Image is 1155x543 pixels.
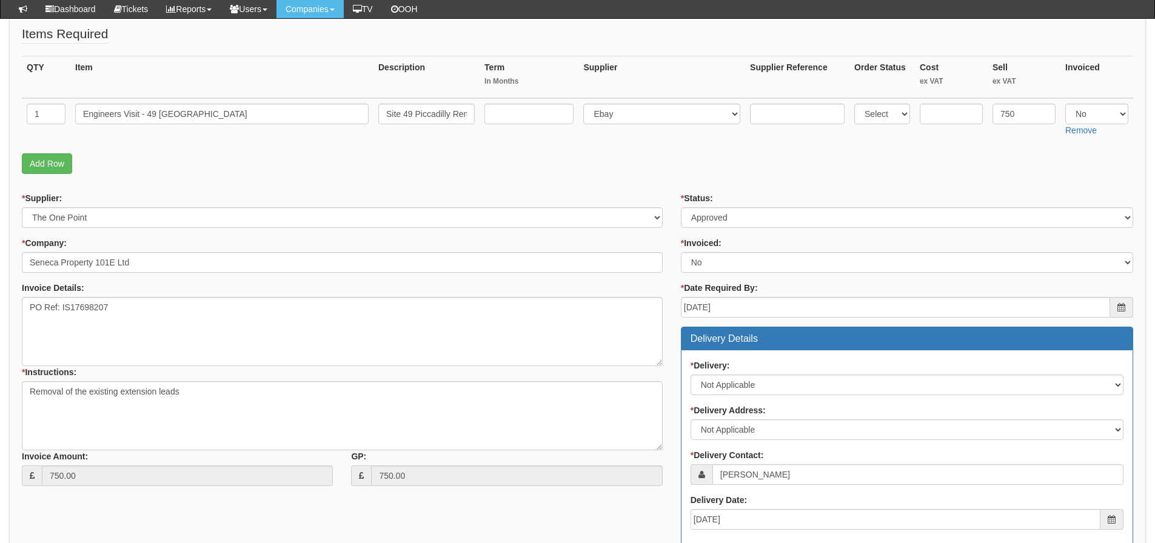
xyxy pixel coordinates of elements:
small: ex VAT [920,76,983,87]
label: GP: [351,450,366,462]
label: Supplier: [22,192,62,204]
th: Term [480,56,578,98]
th: Item [70,56,373,98]
a: Add Row [22,153,72,174]
a: Remove [1065,125,1097,135]
th: Supplier Reference [745,56,849,98]
label: Delivery: [691,359,730,371]
th: Description [373,56,480,98]
th: QTY [22,56,70,98]
th: Sell [988,56,1060,98]
small: In Months [484,76,574,87]
label: Instructions: [22,366,76,378]
legend: Items Required [22,25,108,44]
th: Invoiced [1060,56,1133,98]
label: Company: [22,237,67,249]
label: Delivery Date: [691,494,747,506]
textarea: Removal of the existing extension leads [22,381,663,450]
th: Order Status [849,56,915,98]
label: Invoice Details: [22,282,84,294]
label: Delivery Address: [691,404,766,416]
th: Cost [915,56,988,98]
label: Delivery Contact: [691,449,764,461]
small: ex VAT [993,76,1056,87]
textarea: PO Ref: IS17698207 [22,297,663,366]
label: Invoice Amount: [22,450,88,462]
th: Supplier [578,56,745,98]
label: Date Required By: [681,282,758,294]
label: Invoiced: [681,237,721,249]
h3: Delivery Details [691,333,1123,344]
label: Status: [681,192,713,204]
